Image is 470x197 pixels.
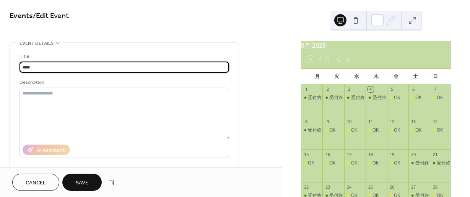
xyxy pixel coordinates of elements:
[430,127,451,134] div: OK
[415,160,434,166] div: 受付終了
[351,127,357,134] div: OK
[308,127,326,134] div: 受付終了
[366,94,387,101] div: 受付終了
[346,86,352,92] div: 3
[301,41,451,50] div: 9月 2025
[327,69,347,84] div: 火
[307,69,327,84] div: 月
[346,151,352,157] div: 17
[301,94,322,101] div: 受付終了
[425,69,445,84] div: 日
[322,127,344,134] div: OK
[430,94,451,101] div: OK
[372,94,391,101] div: 受付終了
[346,69,366,84] div: 水
[303,184,309,190] div: 22
[406,69,426,84] div: 土
[432,86,438,92] div: 7
[344,160,366,166] div: OK
[325,151,330,157] div: 16
[437,127,443,134] div: OK
[325,184,330,190] div: 23
[437,94,443,101] div: OK
[411,151,416,157] div: 20
[344,94,366,101] div: 受付終了
[415,94,421,101] div: OK
[303,119,309,125] div: 8
[20,39,54,47] span: Event details
[386,69,406,84] div: 金
[372,160,379,166] div: OK
[437,160,455,166] div: 受付終了
[368,86,374,92] div: 4
[389,86,395,92] div: 5
[389,184,395,190] div: 26
[408,94,430,101] div: OK
[308,94,326,101] div: 受付終了
[372,127,379,134] div: OK
[387,160,408,166] div: OK
[20,78,228,86] div: Description
[394,94,400,101] div: OK
[430,160,451,166] div: 受付終了
[432,119,438,125] div: 14
[303,86,309,92] div: 1
[366,69,386,84] div: 木
[329,127,335,134] div: OK
[303,151,309,157] div: 15
[76,179,88,187] span: Save
[351,160,357,166] div: OK
[346,119,352,125] div: 10
[329,94,348,101] div: 受付終了
[62,174,102,191] button: Save
[308,160,314,166] div: OK
[325,119,330,125] div: 9
[10,8,33,23] a: Events
[325,86,330,92] div: 2
[12,174,59,191] button: Cancel
[322,160,344,166] div: OK
[408,160,430,166] div: 受付終了
[415,127,421,134] div: OK
[411,119,416,125] div: 13
[389,151,395,157] div: 19
[26,179,46,187] span: Cancel
[394,127,400,134] div: OK
[432,151,438,157] div: 21
[368,119,374,125] div: 11
[322,94,344,101] div: 受付終了
[366,160,387,166] div: OK
[408,127,430,134] div: OK
[432,184,438,190] div: 28
[394,160,400,166] div: OK
[344,127,366,134] div: OK
[368,184,374,190] div: 25
[20,52,228,60] div: Title
[329,160,335,166] div: OK
[351,94,369,101] div: 受付終了
[346,184,352,190] div: 24
[387,127,408,134] div: OK
[368,151,374,157] div: 18
[389,119,395,125] div: 12
[366,127,387,134] div: OK
[411,184,416,190] div: 27
[301,127,322,134] div: 受付終了
[411,86,416,92] div: 6
[387,94,408,101] div: OK
[33,8,69,23] span: / Edit Event
[301,160,322,166] div: OK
